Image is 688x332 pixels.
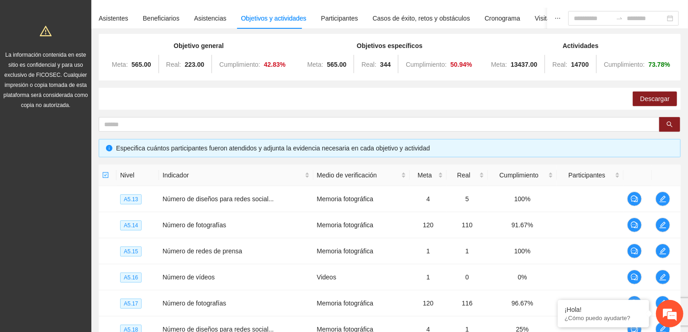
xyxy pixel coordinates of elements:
strong: 344 [380,61,391,68]
td: 116 [447,290,488,316]
span: Real [450,170,477,180]
span: edit [656,221,670,229]
strong: 565.00 [327,61,347,68]
span: info-circle [106,145,112,151]
td: Videos [313,264,410,290]
strong: Objetivo general [174,42,224,49]
td: 120 [410,290,447,316]
span: Número de diseños para redes social... [163,195,274,203]
div: ¡Hola! [565,306,642,313]
button: search [659,117,680,132]
span: Indicador [163,170,303,180]
button: Descargar [633,91,677,106]
th: Indicador [159,165,313,186]
th: Participantes [557,165,624,186]
button: edit [656,296,670,311]
strong: 14700 [571,61,589,68]
span: Cumplimiento [492,170,547,180]
strong: 73.78 % [649,61,671,68]
span: edit [656,300,670,307]
td: 1 [410,264,447,290]
td: 100% [488,238,557,264]
div: Minimizar ventana de chat en vivo [150,5,172,27]
td: 91.67% [488,212,557,238]
span: check-square [102,172,109,178]
span: Meta: [491,61,507,68]
td: 5 [447,186,488,212]
span: Real: [166,61,181,68]
div: Beneficiarios [143,13,180,23]
td: 4 [410,186,447,212]
div: Cronograma [485,13,520,23]
span: Cumplimiento: [604,61,645,68]
button: comment [627,192,642,206]
span: edit [656,195,670,203]
th: Cumplimiento [488,165,557,186]
div: Objetivos y actividades [241,13,307,23]
button: edit [656,218,670,232]
td: 110 [447,212,488,238]
td: Número de fotografías [159,290,313,316]
th: Medio de verificación [313,165,410,186]
span: La información contenida en este sitio es confidencial y para uso exclusivo de FICOSEC. Cualquier... [4,52,88,108]
th: Nivel [116,165,159,186]
span: warning [40,25,52,37]
span: swap-right [616,15,623,22]
strong: 565.00 [132,61,151,68]
span: A5.13 [120,194,142,204]
span: Real: [361,61,376,68]
button: comment [627,218,642,232]
td: 1 [447,238,488,264]
strong: Objetivos específicos [357,42,423,49]
td: 100% [488,186,557,212]
span: search [667,121,673,129]
p: ¿Cómo puedo ayudarte? [565,315,642,321]
span: edit [656,247,670,255]
strong: 223.00 [185,61,204,68]
td: Memoria fotográfica [313,238,410,264]
button: ellipsis [547,8,568,29]
div: Asistentes [99,13,128,23]
div: Visita de campo y entregables [535,13,620,23]
span: edit [656,273,670,281]
td: Número de vídeos [159,264,313,290]
td: Número de redes de prensa [159,238,313,264]
td: 96.67% [488,290,557,316]
span: to [616,15,623,22]
div: Chatear ahora [49,231,130,249]
strong: Actividades [563,42,599,49]
div: Asistencias [194,13,227,23]
span: ellipsis [555,15,561,21]
button: comment [627,244,642,258]
span: Medio de verificación [317,170,399,180]
span: Participantes [561,170,613,180]
td: 1 [410,238,447,264]
span: A5.17 [120,299,142,309]
span: No hay ninguna conversación en curso [23,125,156,218]
div: Casos de éxito, retos y obstáculos [373,13,470,23]
span: Meta: [112,61,128,68]
td: 0 [447,264,488,290]
button: edit [656,270,670,284]
td: Memoria fotográfica [313,290,410,316]
td: 120 [410,212,447,238]
th: Meta [410,165,447,186]
span: A5.14 [120,220,142,230]
th: Real [447,165,488,186]
td: 0% [488,264,557,290]
div: Especifica cuántos participantes fueron atendidos y adjunta la evidencia necesaria en cada objeti... [116,143,673,153]
button: comment [627,296,642,311]
span: A5.15 [120,246,142,257]
span: Meta: [307,61,323,68]
span: Cumplimiento: [219,61,260,68]
span: Meta [413,170,436,180]
div: Participantes [321,13,358,23]
td: Número de fotografías [159,212,313,238]
strong: 50.94 % [450,61,472,68]
button: comment [627,270,642,284]
button: edit [656,244,670,258]
strong: 13437.00 [511,61,537,68]
span: Descargar [640,94,670,104]
span: Cumplimiento: [406,61,446,68]
td: Memoria fotográfica [313,186,410,212]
